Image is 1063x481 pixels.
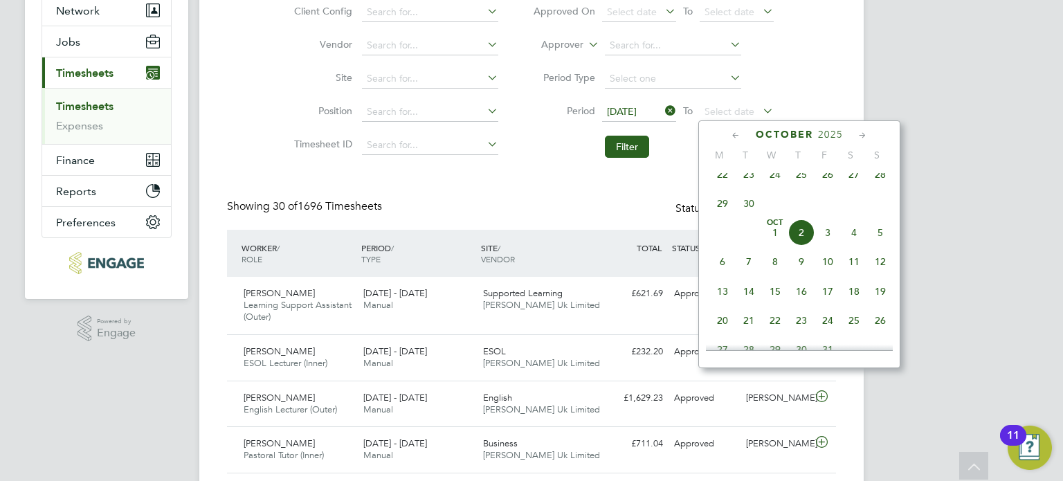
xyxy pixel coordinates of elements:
[815,161,841,188] span: 26
[607,6,657,18] span: Select date
[736,190,762,217] span: 30
[669,235,741,260] div: STATUS
[363,345,427,357] span: [DATE] - [DATE]
[483,437,518,449] span: Business
[56,66,113,80] span: Timesheets
[788,307,815,334] span: 23
[277,242,280,253] span: /
[42,57,171,88] button: Timesheets
[605,136,649,158] button: Filter
[483,392,512,403] span: English
[669,282,741,305] div: Approved
[227,199,385,214] div: Showing
[97,327,136,339] span: Engage
[244,392,315,403] span: [PERSON_NAME]
[97,316,136,327] span: Powered by
[498,242,500,253] span: /
[788,219,815,246] span: 2
[841,161,867,188] span: 27
[244,437,315,449] span: [PERSON_NAME]
[597,387,669,410] div: £1,629.23
[363,437,427,449] span: [DATE] - [DATE]
[42,145,171,175] button: Finance
[478,235,597,271] div: SITE
[521,38,583,52] label: Approver
[709,161,736,188] span: 22
[597,341,669,363] div: £232.20
[815,336,841,363] span: 31
[56,35,80,48] span: Jobs
[736,336,762,363] span: 28
[841,278,867,305] span: 18
[238,235,358,271] div: WORKER
[69,252,143,274] img: morganhunt-logo-retina.png
[669,387,741,410] div: Approved
[42,207,171,237] button: Preferences
[244,287,315,299] span: [PERSON_NAME]
[244,357,327,369] span: ESOL Lecturer (Inner)
[736,161,762,188] span: 23
[244,449,324,461] span: Pastoral Tutor (Inner)
[533,105,595,117] label: Period
[363,392,427,403] span: [DATE] - [DATE]
[597,433,669,455] div: £711.04
[762,336,788,363] span: 29
[741,433,812,455] div: [PERSON_NAME]
[78,316,136,342] a: Powered byEngage
[818,129,843,140] span: 2025
[762,248,788,275] span: 8
[867,278,893,305] span: 19
[815,219,841,246] span: 3
[42,176,171,206] button: Reports
[362,3,498,22] input: Search for...
[762,161,788,188] span: 24
[741,387,812,410] div: [PERSON_NAME]
[785,149,811,161] span: T
[709,278,736,305] span: 13
[867,248,893,275] span: 12
[363,357,393,369] span: Manual
[42,26,171,57] button: Jobs
[1007,435,1019,453] div: 11
[244,403,337,415] span: English Lecturer (Outer)
[363,449,393,461] span: Manual
[1008,426,1052,470] button: Open Resource Center, 11 new notifications
[736,278,762,305] span: 14
[709,336,736,363] span: 27
[679,102,697,120] span: To
[362,136,498,155] input: Search for...
[363,403,393,415] span: Manual
[290,38,352,51] label: Vendor
[867,219,893,246] span: 5
[56,154,95,167] span: Finance
[56,185,96,198] span: Reports
[533,5,595,17] label: Approved On
[363,299,393,311] span: Manual
[762,219,788,246] span: 1
[362,36,498,55] input: Search for...
[841,219,867,246] span: 4
[483,449,600,461] span: [PERSON_NAME] Uk Limited
[597,282,669,305] div: £621.69
[483,287,563,299] span: Supported Learning
[758,149,785,161] span: W
[867,307,893,334] span: 26
[56,4,100,17] span: Network
[762,219,788,226] span: Oct
[788,278,815,305] span: 16
[273,199,382,213] span: 1696 Timesheets
[290,5,352,17] label: Client Config
[483,357,600,369] span: [PERSON_NAME] Uk Limited
[361,253,381,264] span: TYPE
[709,307,736,334] span: 20
[363,287,427,299] span: [DATE] - [DATE]
[867,161,893,188] span: 28
[605,36,741,55] input: Search for...
[811,149,837,161] span: F
[815,307,841,334] span: 24
[56,119,103,132] a: Expenses
[42,88,171,144] div: Timesheets
[637,242,662,253] span: TOTAL
[362,69,498,89] input: Search for...
[483,345,506,357] span: ESOL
